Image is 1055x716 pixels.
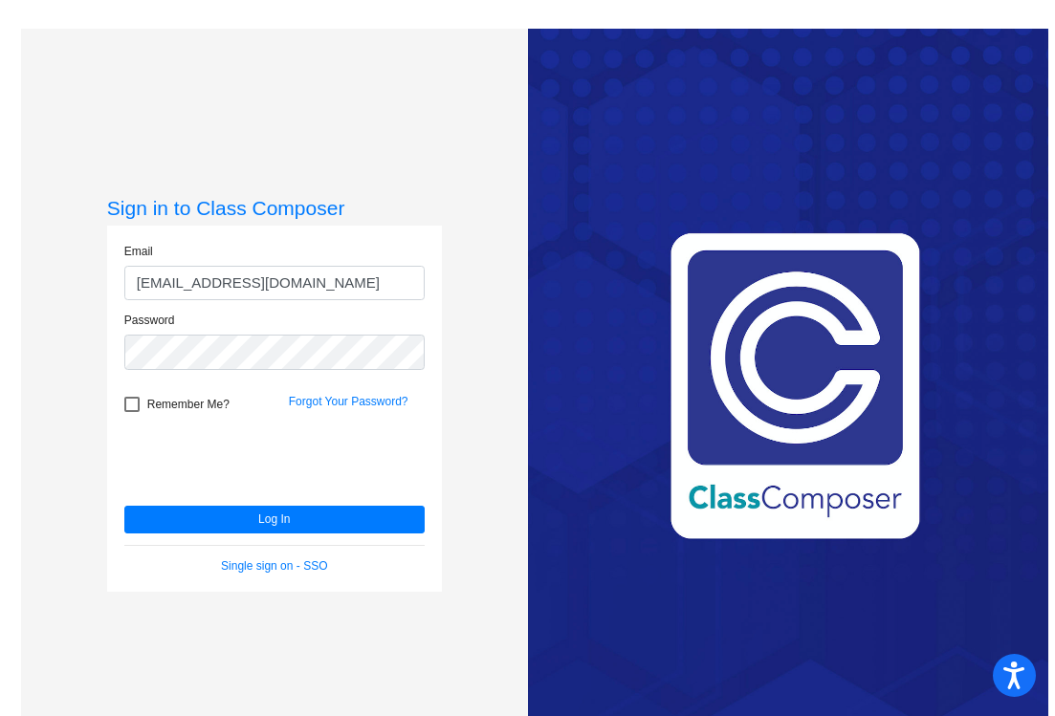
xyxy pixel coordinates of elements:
a: Forgot Your Password? [289,395,408,408]
label: Email [124,243,153,260]
label: Password [124,312,175,329]
h3: Sign in to Class Composer [107,196,442,220]
span: Remember Me? [147,393,230,416]
a: Single sign on - SSO [221,559,327,573]
iframe: reCAPTCHA [124,422,415,496]
button: Log In [124,506,425,533]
